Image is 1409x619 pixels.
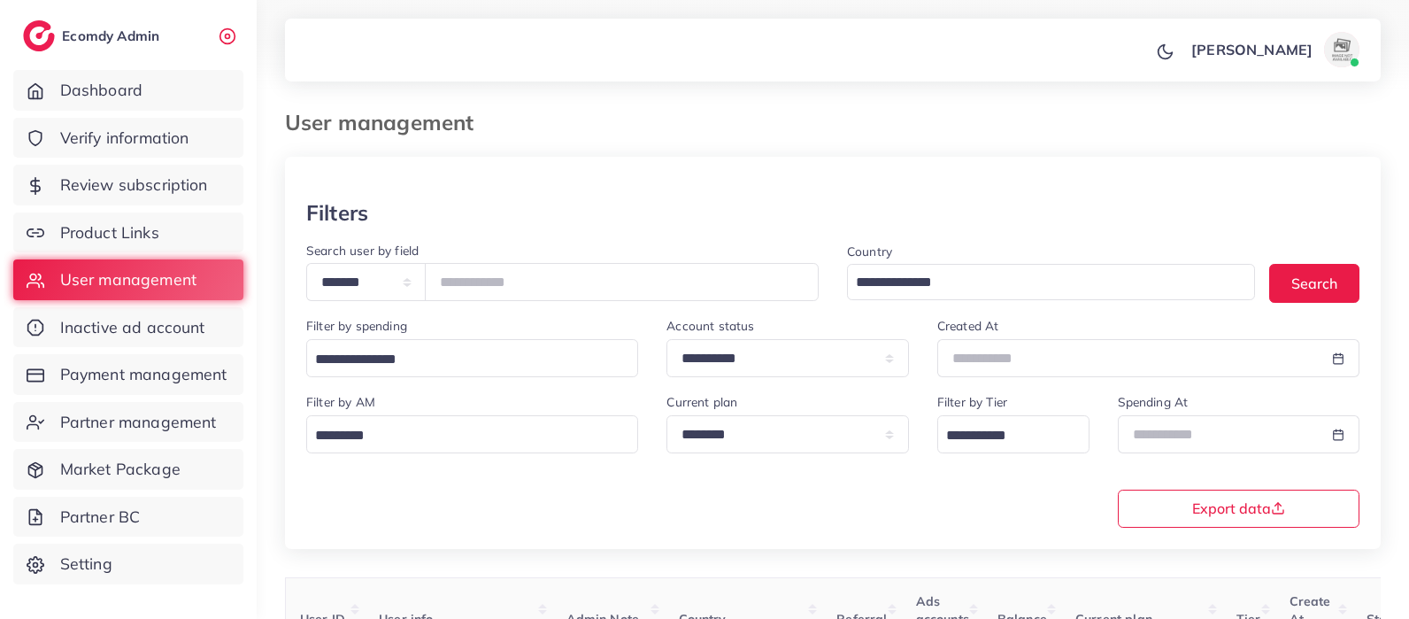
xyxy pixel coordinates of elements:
label: Filter by spending [306,317,407,335]
a: logoEcomdy Admin [23,20,164,51]
label: Filter by Tier [937,393,1007,411]
a: Partner BC [13,497,243,538]
span: Market Package [60,458,181,481]
span: Review subscription [60,174,208,197]
h2: Ecomdy Admin [62,27,164,44]
h3: User management [285,110,488,135]
h3: Filters [306,200,368,226]
a: Dashboard [13,70,243,111]
label: Created At [937,317,999,335]
a: Inactive ad account [13,307,243,348]
button: Search [1269,264,1359,302]
span: Verify information [60,127,189,150]
span: User management [60,268,196,291]
a: Payment management [13,354,243,395]
span: Dashboard [60,79,142,102]
div: Search for option [847,264,1255,300]
label: Search user by field [306,242,419,259]
img: logo [23,20,55,51]
label: Spending At [1118,393,1189,411]
input: Search for option [850,269,1232,297]
a: Review subscription [13,165,243,205]
label: Current plan [666,393,737,411]
img: avatar [1324,32,1359,67]
span: Setting [60,553,112,576]
div: Search for option [937,415,1089,453]
input: Search for option [940,422,1066,450]
a: Setting [13,544,243,584]
a: User management [13,259,243,300]
a: Market Package [13,449,243,490]
p: [PERSON_NAME] [1191,39,1313,60]
label: Filter by AM [306,393,375,411]
a: Product Links [13,213,243,253]
div: Search for option [306,415,638,453]
button: Export data [1118,490,1360,528]
span: Inactive ad account [60,316,205,339]
span: Partner BC [60,506,141,529]
a: [PERSON_NAME]avatar [1182,32,1367,67]
span: Partner management [60,411,217,434]
span: Export data [1192,501,1285,515]
input: Search for option [309,346,615,374]
span: Payment management [60,363,227,386]
div: Search for option [306,339,638,377]
a: Partner management [13,402,243,443]
span: Product Links [60,221,159,244]
label: Country [847,243,892,260]
input: Search for option [309,422,615,450]
a: Verify information [13,118,243,159]
label: Account status [666,317,754,335]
